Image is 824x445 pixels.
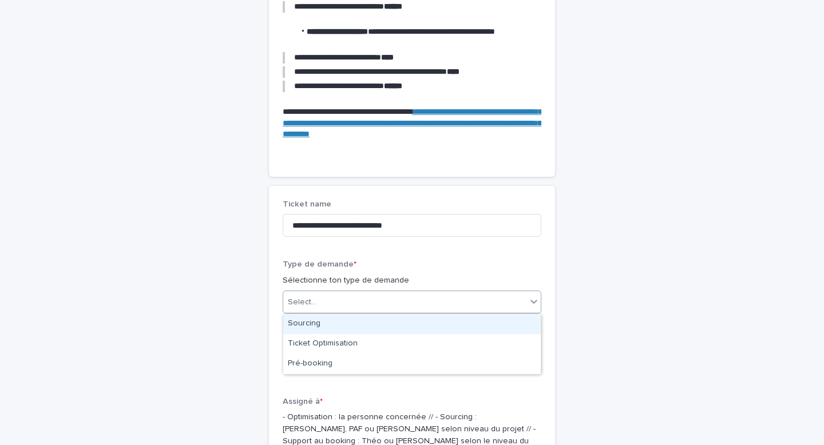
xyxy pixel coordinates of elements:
div: Sourcing [283,314,541,334]
div: Select... [288,296,316,308]
p: Sélectionne ton type de demande [283,275,541,287]
div: Pré-booking [283,354,541,374]
span: Type de demande [283,260,356,268]
span: Assigné à [283,398,323,406]
span: Ticket name [283,200,331,208]
div: Ticket Optimisation [283,334,541,354]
